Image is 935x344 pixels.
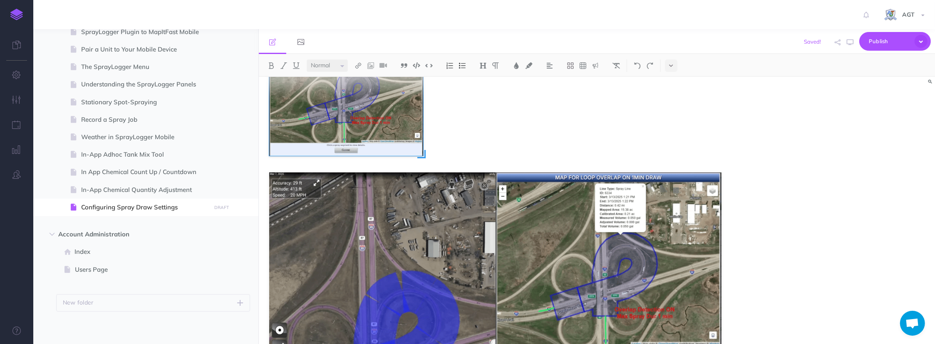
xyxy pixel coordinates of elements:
[513,62,520,69] img: Text color button
[211,203,232,212] button: DRAFT
[81,79,208,89] span: Understanding the SprayLogger Panels
[646,62,654,69] img: Redo
[81,167,208,177] span: In App Chemical Count Up / Countdown
[425,62,433,69] img: Inline code button
[900,311,925,336] a: Open chat
[10,9,23,20] img: logo-mark.svg
[269,25,423,156] img: lV22BuEOPZWM1OgGMSZY.png
[280,62,288,69] img: Italic button
[56,294,250,312] button: New folder
[81,97,208,107] span: Stationary Spot-Spraying
[81,115,208,125] span: Record a Spray Job
[81,27,208,37] span: SprayLogger Plugin to MapItFast Mobile
[579,62,587,69] img: Create table button
[459,62,466,69] img: Unordered list button
[81,132,208,142] span: Weather in SprayLogger Mobile
[492,62,499,69] img: Paragraph button
[479,62,487,69] img: Headings dropdown button
[214,205,229,210] small: DRAFT
[81,44,208,54] span: Pair a Unit to Your Mobile Device
[869,35,910,48] span: Publish
[592,62,599,69] img: Callout dropdown menu button
[613,62,620,69] img: Clear styles button
[81,185,208,195] span: In-App Chemical Quantity Adjustment
[634,62,641,69] img: Undo
[446,62,454,69] img: Ordered list button
[81,62,208,72] span: The SprayLogger Menu
[63,298,94,307] p: New folder
[898,11,919,18] span: AGT
[293,62,300,69] img: Underline button
[400,62,408,69] img: Blockquote button
[525,62,533,69] img: Text background color button
[413,62,420,69] img: Code block button
[883,8,898,22] img: iCxL6hB4gPtK36lnwjqkK90dLekSAv8p9JC67nPZ.png
[74,247,208,257] span: Index
[81,150,208,160] span: In-App Adhoc Tank Mix Tool
[81,202,208,212] span: Configuring Spray Draw Settings
[804,38,821,45] span: Saved!
[379,62,387,69] img: Add video button
[75,265,208,275] span: Users Page
[268,62,275,69] img: Bold button
[367,62,374,69] img: Add image button
[859,32,931,51] button: Publish
[546,62,553,69] img: Alignment dropdown menu button
[355,62,362,69] img: Link button
[58,229,198,239] span: Account Administration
